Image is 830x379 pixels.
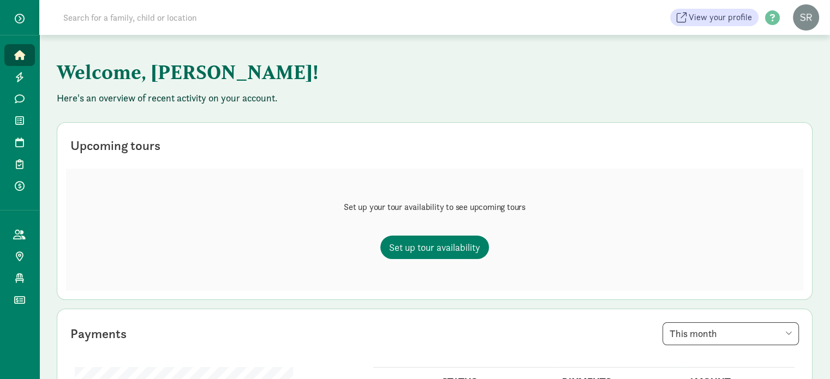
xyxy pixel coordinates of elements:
input: Search for a family, child or location [57,7,363,28]
span: View your profile [689,11,752,24]
div: Payments [70,324,127,344]
h1: Welcome, [PERSON_NAME]! [57,52,597,92]
a: Set up tour availability [380,236,489,259]
a: View your profile [670,9,759,26]
p: Here's an overview of recent activity on your account. [57,92,813,105]
div: Upcoming tours [70,136,160,155]
p: Set up your tour availability to see upcoming tours [344,201,526,214]
span: Set up tour availability [389,240,480,255]
iframe: Chat Widget [775,327,830,379]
